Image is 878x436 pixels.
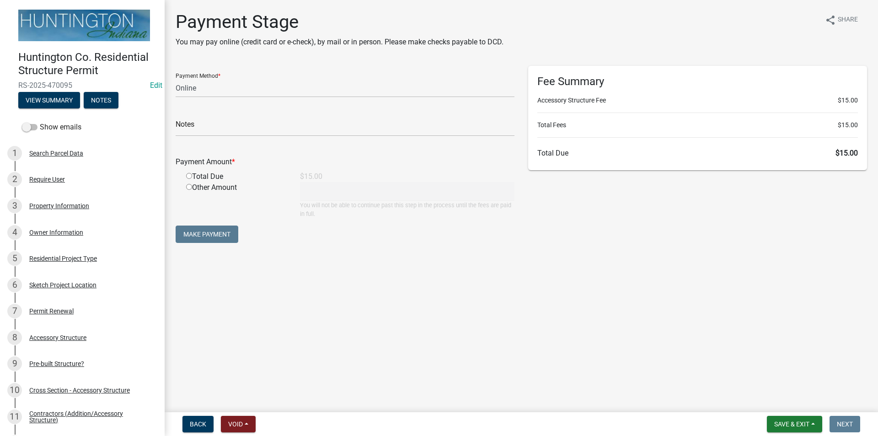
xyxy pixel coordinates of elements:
li: Total Fees [537,120,858,130]
h1: Payment Stage [176,11,503,33]
button: Back [182,416,214,432]
div: 7 [7,304,22,318]
button: View Summary [18,92,80,108]
div: Sketch Project Location [29,282,96,288]
div: Require User [29,176,65,183]
button: Save & Exit [767,416,822,432]
h4: Huntington Co. Residential Structure Permit [18,51,157,77]
div: Permit Renewal [29,308,74,314]
h6: Fee Summary [537,75,858,88]
div: 6 [7,278,22,292]
span: $15.00 [835,149,858,157]
i: share [825,15,836,26]
span: Share [838,15,858,26]
p: You may pay online (credit card or e-check), by mail or in person. Please make checks payable to ... [176,37,503,48]
span: Next [837,420,853,428]
button: Notes [84,92,118,108]
div: Contractors (Addition/Accessory Structure) [29,410,150,423]
div: 4 [7,225,22,240]
div: Cross Section - Accessory Structure [29,387,130,393]
div: Pre-built Structure? [29,361,84,367]
div: Residential Project Type [29,255,97,262]
button: Make Payment [176,226,238,243]
div: 1 [7,146,22,161]
label: Show emails [22,122,81,133]
div: 11 [7,409,22,424]
div: 2 [7,172,22,187]
button: Next [830,416,860,432]
div: Search Parcel Data [29,150,83,156]
div: Owner Information [29,229,83,236]
span: Save & Exit [774,420,809,428]
div: Property Information [29,203,89,209]
div: Payment Amount [169,156,521,167]
button: shareShare [818,11,865,29]
wm-modal-confirm: Edit Application Number [150,81,162,90]
span: Void [228,420,243,428]
div: Total Due [179,171,293,182]
div: 10 [7,383,22,398]
div: 8 [7,330,22,345]
img: Huntington County, Indiana [18,10,150,41]
div: 9 [7,356,22,371]
wm-modal-confirm: Notes [84,97,118,104]
div: Accessory Structure [29,334,86,341]
li: Accessory Structure Fee [537,96,858,105]
div: Other Amount [179,182,293,218]
span: $15.00 [838,96,858,105]
div: 3 [7,199,22,213]
button: Void [221,416,256,432]
wm-modal-confirm: Summary [18,97,80,104]
span: Back [190,420,206,428]
a: Edit [150,81,162,90]
span: RS-2025-470095 [18,81,146,90]
div: 5 [7,251,22,266]
h6: Total Due [537,149,858,157]
span: $15.00 [838,120,858,130]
